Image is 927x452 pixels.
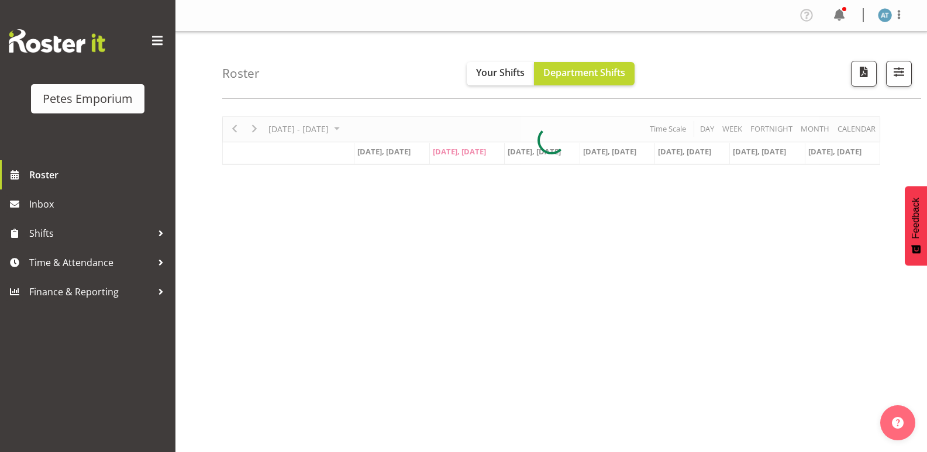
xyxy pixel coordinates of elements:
button: Filter Shifts [886,61,912,87]
span: Inbox [29,195,170,213]
button: Feedback - Show survey [905,186,927,265]
button: Your Shifts [467,62,534,85]
img: alex-micheal-taniwha5364.jpg [878,8,892,22]
span: Roster [29,166,170,184]
img: help-xxl-2.png [892,417,904,429]
span: Shifts [29,225,152,242]
span: Department Shifts [543,66,625,79]
h4: Roster [222,67,260,80]
span: Feedback [911,198,921,239]
span: Finance & Reporting [29,283,152,301]
button: Download a PDF of the roster according to the set date range. [851,61,877,87]
button: Department Shifts [534,62,635,85]
span: Your Shifts [476,66,525,79]
div: Petes Emporium [43,90,133,108]
span: Time & Attendance [29,254,152,271]
img: Rosterit website logo [9,29,105,53]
